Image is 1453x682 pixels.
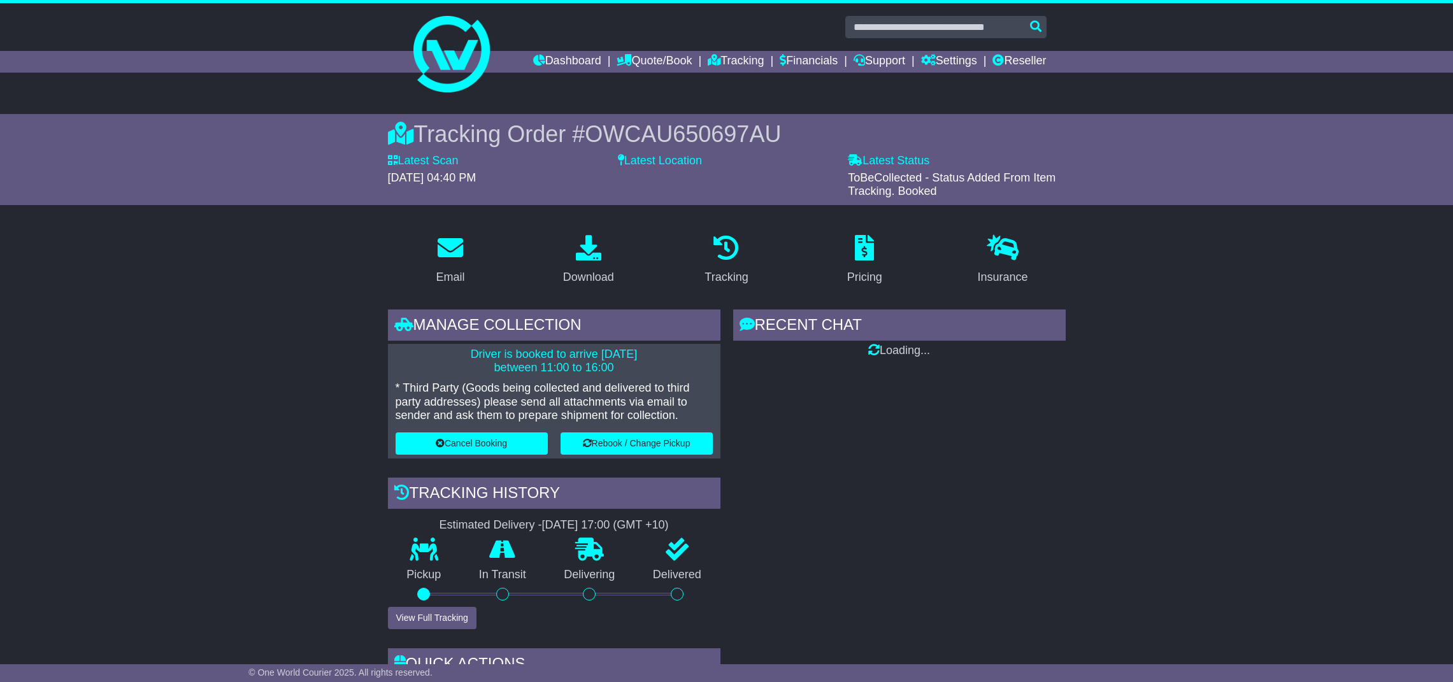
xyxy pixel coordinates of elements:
[696,231,756,290] a: Tracking
[388,478,720,512] div: Tracking history
[388,607,476,629] button: View Full Tracking
[388,154,459,168] label: Latest Scan
[542,518,669,532] div: [DATE] 17:00 (GMT +10)
[839,231,891,290] a: Pricing
[854,51,905,73] a: Support
[970,231,1036,290] a: Insurance
[533,51,601,73] a: Dashboard
[848,154,929,168] label: Latest Status
[618,154,702,168] label: Latest Location
[705,269,748,286] div: Tracking
[634,568,720,582] p: Delivered
[460,568,545,582] p: In Transit
[248,667,433,678] span: © One World Courier 2025. All rights reserved.
[848,171,1056,198] span: ToBeCollected - Status Added From Item Tracking. Booked
[388,309,720,344] div: Manage collection
[708,51,764,73] a: Tracking
[545,568,634,582] p: Delivering
[585,121,781,147] span: OWCAU650697AU
[733,309,1066,344] div: RECENT CHAT
[555,231,622,290] a: Download
[396,348,713,375] p: Driver is booked to arrive [DATE] between 11:00 to 16:00
[396,432,548,455] button: Cancel Booking
[388,518,720,532] div: Estimated Delivery -
[780,51,838,73] a: Financials
[992,51,1046,73] a: Reseller
[436,269,464,286] div: Email
[617,51,692,73] a: Quote/Book
[561,432,713,455] button: Rebook / Change Pickup
[388,568,461,582] p: Pickup
[563,269,614,286] div: Download
[847,269,882,286] div: Pricing
[733,344,1066,358] div: Loading...
[427,231,473,290] a: Email
[978,269,1028,286] div: Insurance
[388,171,476,184] span: [DATE] 04:40 PM
[396,381,713,423] p: * Third Party (Goods being collected and delivered to third party addresses) please send all atta...
[921,51,977,73] a: Settings
[388,120,1066,148] div: Tracking Order #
